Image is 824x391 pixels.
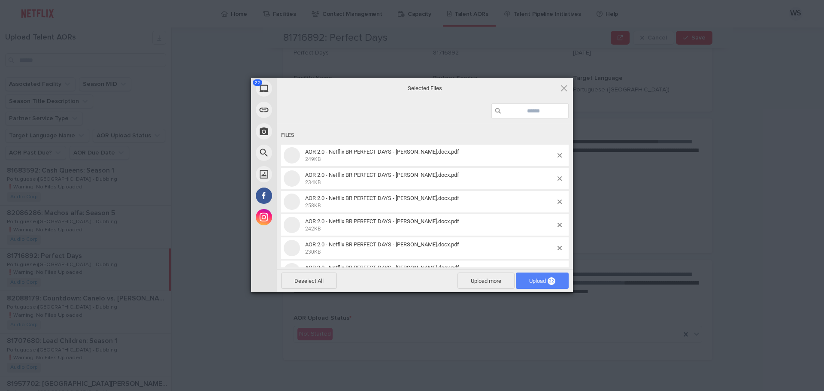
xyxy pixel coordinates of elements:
span: 258KB [305,203,321,209]
span: AOR 2.0 - Netflix BR PERFECT DAYS - [PERSON_NAME].docx.pdf [305,264,459,271]
span: 22 [548,277,555,285]
span: Deselect All [281,273,337,289]
span: AOR 2.0 - Netflix BR PERFECT DAYS - CID SOUZA.docx.pdf [303,218,557,232]
span: AOR 2.0 - Netflix BR PERFECT DAYS - [PERSON_NAME].docx.pdf [305,218,459,224]
span: Upload more [457,273,515,289]
span: AOR 2.0 - Netflix BR PERFECT DAYS - CARLOS GESTEIRA.docx.pdf [303,172,557,186]
span: 249KB [305,156,321,162]
span: Click here or hit ESC to close picker [559,83,569,93]
span: AOR 2.0 - Netflix BR PERFECT DAYS - CHARLES EMMANUEL.docx.pdf [303,195,557,209]
span: AOR 2.0 - Netflix BR PERFECT DAYS - EDUARDO BORGERTH.docx.pdf [303,264,557,279]
div: Take Photo [251,121,354,142]
div: Instagram [251,206,354,228]
div: Web Search [251,142,354,164]
div: Facebook [251,185,354,206]
div: My Device [251,78,354,99]
span: 242KB [305,226,321,232]
span: AOR 2.0 - Netflix BR PERFECT DAYS - ANDRESSA MASSENA.docx.pdf [303,149,557,163]
span: AOR 2.0 - Netflix BR PERFECT DAYS - DANIEL MULLER.docx.pdf [303,241,557,255]
span: 234KB [305,179,321,185]
span: Upload [516,273,569,289]
div: Files [281,127,569,143]
span: 22 [253,79,262,86]
div: Unsplash [251,164,354,185]
span: Upload [529,278,555,284]
span: AOR 2.0 - Netflix BR PERFECT DAYS - [PERSON_NAME].docx.pdf [305,172,459,178]
span: AOR 2.0 - Netflix BR PERFECT DAYS - [PERSON_NAME].docx.pdf [305,195,459,201]
span: AOR 2.0 - Netflix BR PERFECT DAYS - [PERSON_NAME].docx.pdf [305,149,459,155]
div: Link (URL) [251,99,354,121]
span: AOR 2.0 - Netflix BR PERFECT DAYS - [PERSON_NAME].docx.pdf [305,241,459,248]
span: Selected Files [339,84,511,92]
span: 230KB [305,249,321,255]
